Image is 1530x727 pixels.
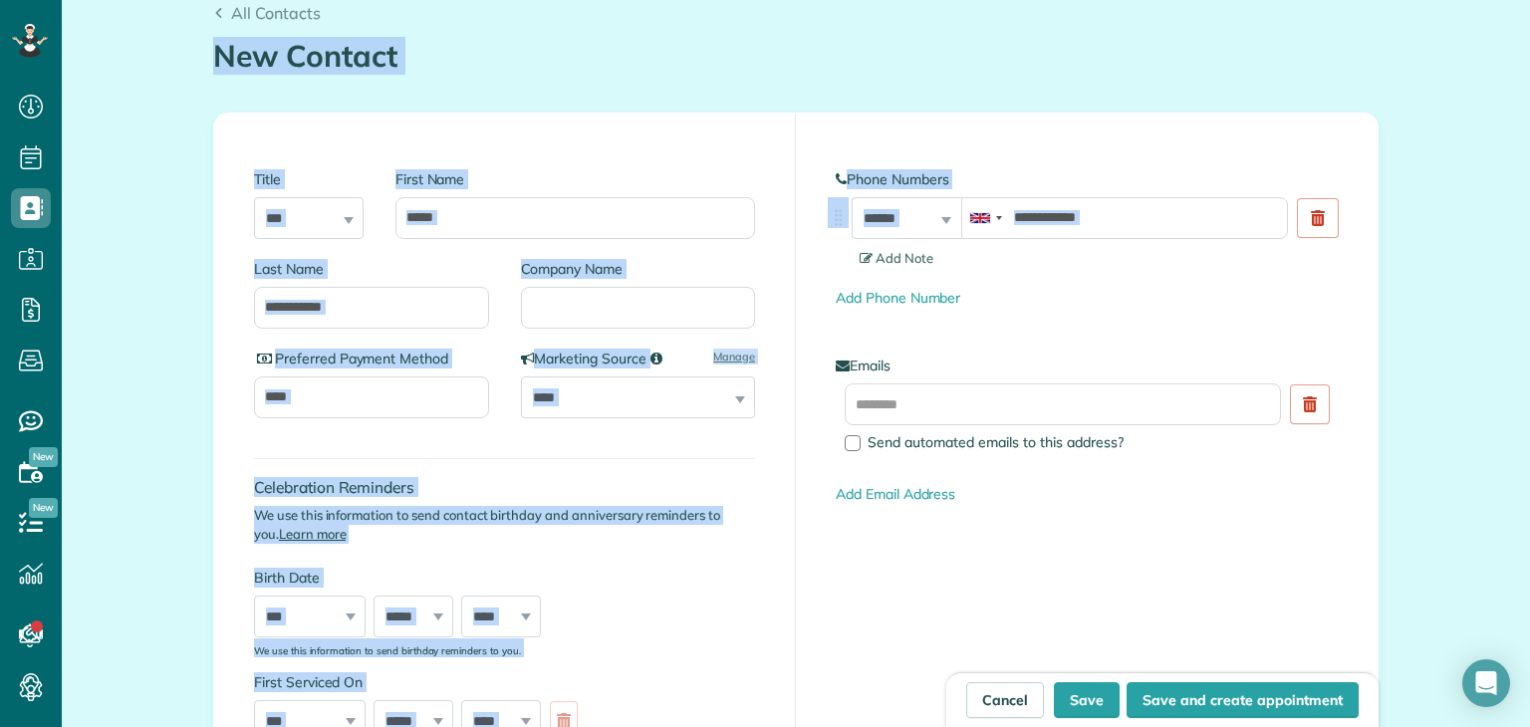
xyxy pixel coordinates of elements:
a: Add Email Address [836,485,955,503]
label: Birth Date [254,568,588,588]
h4: Celebration Reminders [254,479,755,496]
label: Company Name [521,259,756,279]
a: Add Phone Number [836,289,960,307]
span: Send automated emails to this address? [868,433,1124,451]
span: New [29,447,58,467]
span: New [29,498,58,518]
label: First Serviced On [254,672,588,692]
button: Save and create appointment [1127,682,1359,718]
sub: We use this information to send birthday reminders to you. [254,644,521,656]
button: Save [1054,682,1120,718]
div: Open Intercom Messenger [1462,659,1510,707]
label: Last Name [254,259,489,279]
label: Preferred Payment Method [254,349,489,368]
label: Title [254,169,364,189]
label: First Name [395,169,755,189]
h1: New Contact [213,40,1379,73]
label: Marketing Source [521,349,756,368]
a: Manage [713,349,755,364]
a: Learn more [279,526,347,542]
label: Phone Numbers [836,169,1338,189]
div: United Kingdom: +44 [962,198,1008,238]
p: We use this information to send contact birthday and anniversary reminders to you. [254,506,755,544]
span: Add Note [860,250,933,266]
img: drag_indicator-119b368615184ecde3eda3c64c821f6cf29d3e2b97b89ee44bc31753036683e5.png [828,207,849,228]
label: Emails [836,356,1338,375]
a: All Contacts [213,1,321,25]
span: All Contacts [231,3,321,23]
a: Cancel [966,682,1044,718]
